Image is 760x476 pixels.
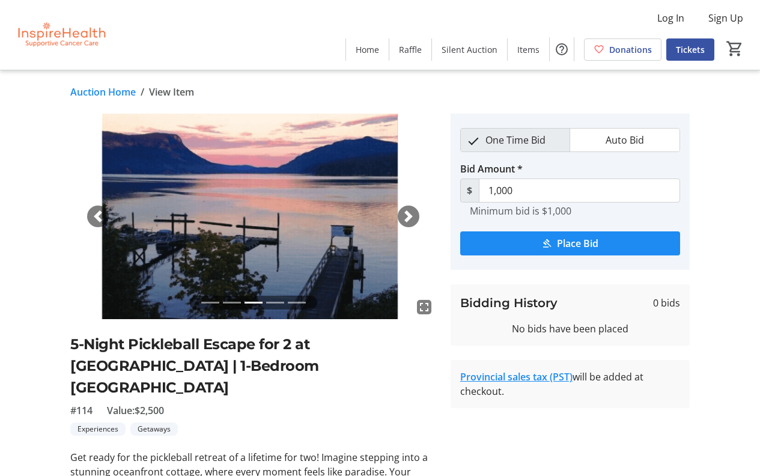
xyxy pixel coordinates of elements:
label: Bid Amount * [460,162,523,176]
button: Sign Up [699,8,753,28]
span: Value: $2,500 [107,403,164,418]
span: Donations [609,43,652,56]
a: Items [508,38,549,61]
h2: 5-Night Pickleball Escape for 2 at [GEOGRAPHIC_DATA] | 1-Bedroom [GEOGRAPHIC_DATA] [70,334,436,398]
a: Home [346,38,389,61]
mat-icon: fullscreen [417,300,431,314]
span: Place Bid [557,236,598,251]
span: Silent Auction [442,43,497,56]
span: / [141,85,144,99]
span: #114 [70,403,93,418]
button: Place Bid [460,231,680,255]
tr-label-badge: Experiences [70,423,126,436]
span: One Time Bid [478,129,553,151]
span: 0 bids [653,296,680,310]
button: Cart [724,38,746,59]
span: Auto Bid [598,129,651,151]
a: Auction Home [70,85,136,99]
a: Donations [584,38,661,61]
button: Help [550,37,574,61]
span: $ [460,178,479,203]
span: Log In [657,11,684,25]
span: Home [356,43,379,56]
tr-hint: Minimum bid is $1,000 [470,205,571,217]
span: Sign Up [708,11,743,25]
button: Log In [648,8,694,28]
span: View Item [149,85,194,99]
img: InspireHealth Supportive Cancer Care's Logo [7,5,114,65]
a: Tickets [666,38,714,61]
tr-label-badge: Getaways [130,423,178,436]
img: Image [70,114,436,319]
a: Provincial sales tax (PST) [460,370,573,383]
span: Raffle [399,43,422,56]
span: Tickets [676,43,705,56]
a: Silent Auction [432,38,507,61]
div: No bids have been placed [460,322,680,336]
div: will be added at checkout. [460,370,680,398]
span: Items [517,43,540,56]
a: Raffle [389,38,431,61]
h3: Bidding History [460,294,558,312]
